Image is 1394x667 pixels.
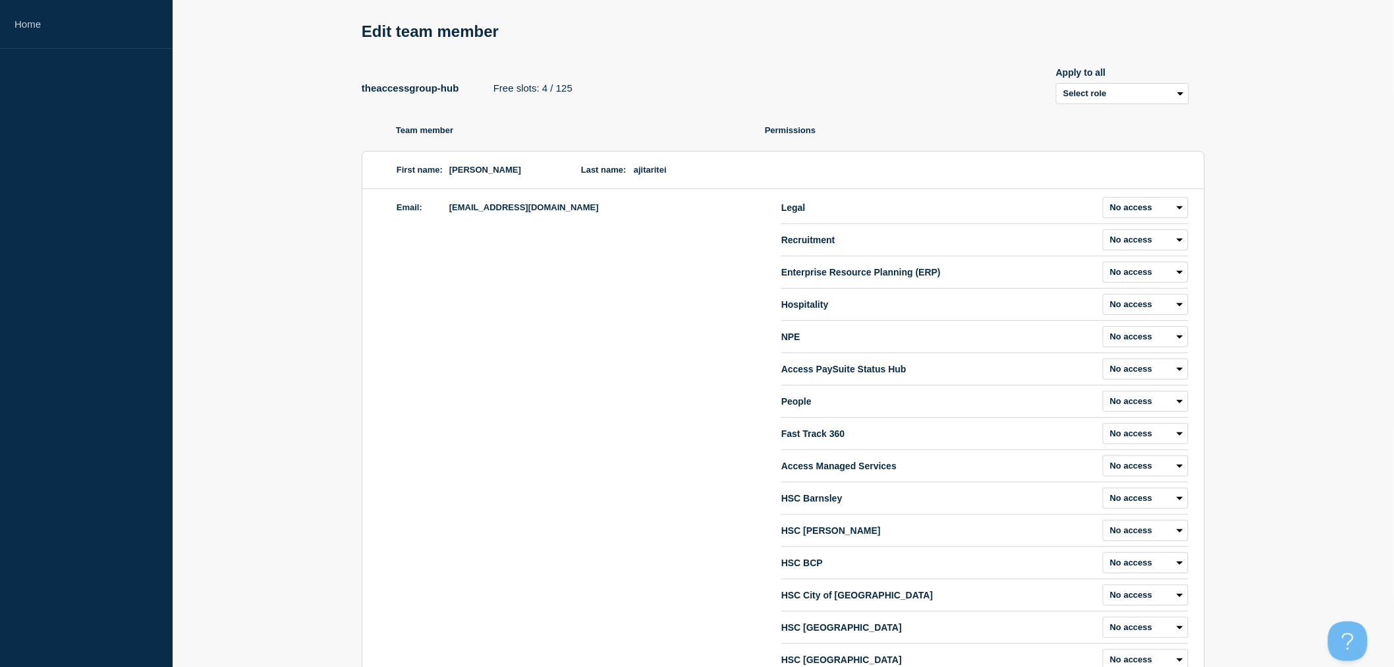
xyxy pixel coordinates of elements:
p: HSC City of [GEOGRAPHIC_DATA] [781,590,1098,600]
div: Apply to all [1056,67,1189,78]
select: role select for HSC Barnsley [1103,488,1188,509]
span: [EMAIL_ADDRESS][DOMAIN_NAME] [449,197,739,218]
p: Permissions [765,125,1205,135]
select: role select for HSC Blackburn [1103,520,1188,541]
p: Recruitment [781,235,1098,245]
label: Last name: [581,165,627,175]
iframe: Help Scout Beacon - Open [1328,622,1368,661]
p: Access Managed Services [781,461,1098,471]
select: role select for Access PaySuite Status Hub [1103,359,1188,380]
p: HSC [PERSON_NAME] [781,525,1098,536]
span: ajitaritei [634,159,739,181]
p: Fast Track 360 [781,428,1098,439]
p: HSC [GEOGRAPHIC_DATA] [781,622,1098,633]
p: Enterprise Resource Planning (ERP) [781,267,1098,277]
p: theaccessgroup-hub [362,82,459,94]
select: role select for Access Managed Services [1103,455,1188,477]
p: HSC Barnsley [781,493,1098,504]
span: [PERSON_NAME] [449,159,555,181]
select: role select for Enterprise Resource Planning (ERP) [1103,262,1188,283]
p: Hospitality [781,299,1098,310]
p: NPE [781,332,1098,342]
select: role select for Fast Track 360 [1103,423,1188,444]
select: role select for HSC Derbyshire [1103,617,1188,638]
select: role select for Recruitment [1103,229,1188,250]
label: First name: [397,165,443,175]
select: role select for NPE [1103,326,1188,347]
h1: Edit team member [362,22,507,41]
select: role select for HSC City of London [1103,585,1188,606]
p: HSC BCP [781,558,1098,568]
select: role select for Legal [1103,197,1188,218]
p: Access PaySuite Status Hub [781,364,1098,374]
label: Email: [397,202,422,212]
p: People [781,396,1098,407]
select: role select for Hospitality [1103,294,1188,315]
p: Team member [396,125,765,135]
select: role select for People [1103,391,1188,412]
p: Legal [781,202,1098,213]
p: HSC [GEOGRAPHIC_DATA] [781,654,1098,665]
select: Apply to all [1056,83,1189,104]
p: Free slots: 4 / 125 [493,82,572,94]
select: role select for HSC BCP [1103,552,1188,573]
